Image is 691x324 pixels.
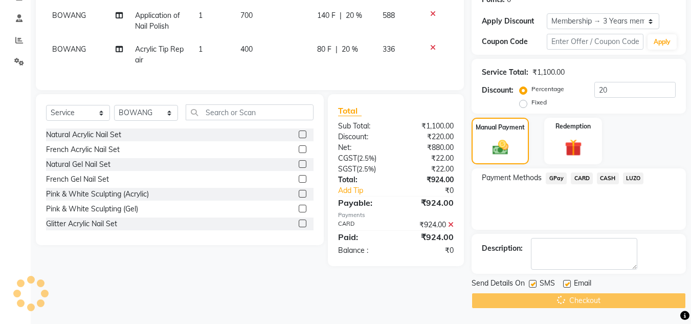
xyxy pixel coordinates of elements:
div: Discount: [482,85,514,96]
span: | [336,44,338,55]
div: ₹924.00 [396,231,461,243]
span: CGST [338,154,357,163]
div: Total: [330,175,396,185]
div: ₹0 [407,185,462,196]
div: ₹0 [396,245,461,256]
div: Pink & White Sculpting (Gel) [46,204,138,214]
span: SGST [338,164,356,174]
span: 1 [198,11,203,20]
div: Description: [482,243,523,254]
div: ₹22.00 [396,153,461,164]
span: Total [338,105,362,116]
div: Coupon Code [482,36,546,47]
a: Add Tip [330,185,407,196]
span: SMS [540,278,555,291]
label: Redemption [555,122,591,131]
span: 2.5% [359,154,374,162]
div: French Gel Nail Set [46,174,109,185]
span: GPay [546,172,567,184]
span: 2.5% [359,165,374,173]
span: 700 [240,11,253,20]
div: ₹880.00 [396,142,461,153]
div: Payable: [330,197,396,209]
div: ₹924.00 [396,220,461,230]
span: CASH [597,172,619,184]
input: Search or Scan [186,104,314,120]
label: Percentage [531,84,564,94]
div: Sub Total: [330,121,396,132]
img: _gift.svg [560,137,587,158]
span: | [340,10,342,21]
div: ₹924.00 [396,175,461,185]
div: Discount: [330,132,396,142]
div: Payments [338,211,454,220]
span: 1 [198,45,203,54]
span: Payment Methods [482,172,542,183]
div: ₹924.00 [396,197,461,209]
div: Net: [330,142,396,153]
div: ₹220.00 [396,132,461,142]
div: Glitter Acrylic Nail Set [46,219,117,229]
input: Enter Offer / Coupon Code [547,34,643,50]
div: Service Total: [482,67,528,78]
span: BOWANG [52,45,86,54]
div: French Acrylic Nail Set [46,144,120,155]
label: Manual Payment [476,123,525,132]
label: Fixed [531,98,547,107]
span: LUZO [623,172,644,184]
div: ₹22.00 [396,164,461,175]
div: Natural Gel Nail Set [46,159,110,170]
img: _cash.svg [487,138,514,157]
span: 20 % [342,44,358,55]
div: Balance : [330,245,396,256]
span: CARD [571,172,593,184]
span: 140 F [317,10,336,21]
span: BOWANG [52,11,86,20]
div: CARD [330,220,396,230]
div: Pink & White Sculpting (Acrylic) [46,189,149,200]
span: 588 [383,11,395,20]
div: Natural Acrylic Nail Set [46,129,121,140]
div: ( ) [330,164,396,175]
div: ( ) [330,153,396,164]
div: ₹1,100.00 [532,67,565,78]
span: Application of Nail Polish [135,11,180,31]
span: 336 [383,45,395,54]
span: 400 [240,45,253,54]
span: Acrylic Tip Repair [135,45,184,64]
span: Email [574,278,591,291]
span: Send Details On [472,278,525,291]
span: 20 % [346,10,362,21]
div: Paid: [330,231,396,243]
div: ₹1,100.00 [396,121,461,132]
button: Apply [648,34,677,50]
span: 80 F [317,44,331,55]
div: Apply Discount [482,16,546,27]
